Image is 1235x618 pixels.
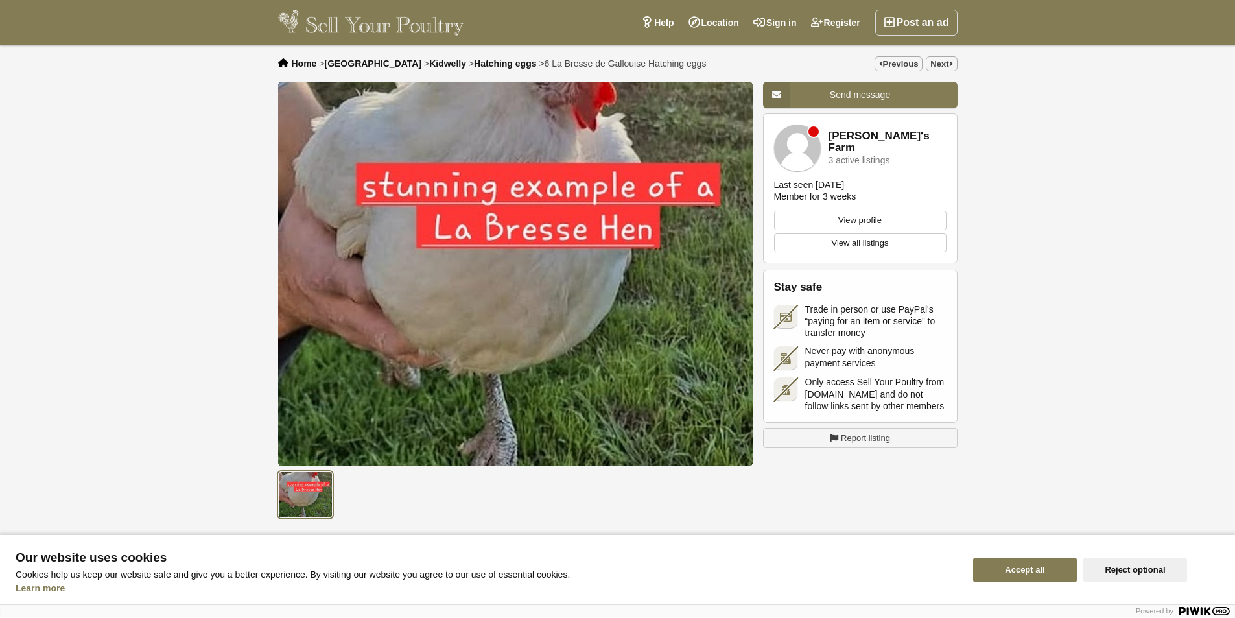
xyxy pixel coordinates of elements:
[746,10,804,36] a: Sign in
[808,126,819,137] div: Member is offline
[805,376,947,412] span: Only access Sell Your Poultry from [DOMAIN_NAME] and do not follow links sent by other members
[830,89,890,100] span: Send message
[429,58,466,69] a: Kidwelly
[774,191,856,202] div: Member for 3 weeks
[829,130,947,154] a: [PERSON_NAME]'s Farm
[774,125,821,171] img: Gracie's Farm
[875,56,923,71] a: Previous
[292,58,317,69] a: Home
[805,345,947,368] span: Never pay with anonymous payment services
[545,58,707,69] span: 6 La Bresse de Gallouise Hatching eggs
[1136,607,1173,615] span: Powered by
[474,58,536,69] a: Hatching eggs
[681,10,746,36] a: Location
[324,58,421,69] a: [GEOGRAPHIC_DATA]
[16,551,958,564] span: Our website uses cookies
[774,233,947,253] a: View all listings
[805,303,947,339] span: Trade in person or use PayPal's “paying for an item or service” to transfer money
[875,10,958,36] a: Post an ad
[16,583,65,593] a: Learn more
[973,558,1077,582] button: Accept all
[634,10,681,36] a: Help
[763,82,958,108] a: Send message
[278,82,753,466] img: 6 La Bresse de Gallouise Hatching eggs - 1/1
[774,179,845,191] div: Last seen [DATE]
[841,432,890,445] span: Report listing
[774,211,947,230] a: View profile
[278,82,753,466] li: 1 / 1
[424,58,466,69] li: >
[926,56,957,71] a: Next
[16,569,958,580] p: Cookies help us keep our website safe and give you a better experience. By visiting our website y...
[1083,558,1187,582] button: Reject optional
[829,156,890,165] div: 3 active listings
[278,10,464,36] img: Sell Your Poultry
[539,58,706,69] li: >
[804,10,867,36] a: Register
[278,471,333,518] img: 6 La Bresse de Gallouise Hatching eggs - 1
[319,58,421,69] li: >
[469,58,537,69] li: >
[774,281,947,294] h2: Stay safe
[763,428,958,449] a: Report listing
